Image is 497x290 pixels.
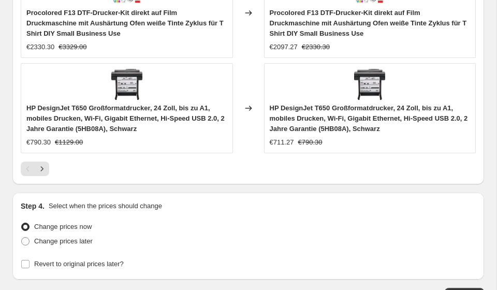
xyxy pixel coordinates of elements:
[270,42,298,52] div: €2097.27
[298,137,323,148] strike: €790.30
[34,237,93,245] span: Change prices later
[111,69,142,100] img: 61nmJMlOANL_80x.jpg
[34,223,92,230] span: Change prices now
[35,162,49,176] button: Next
[26,42,54,52] div: €2330.30
[49,201,162,211] p: Select when the prices should change
[270,9,467,37] span: Procolored F13 DTF-Drucker-Kit direkt auf Film Druckmaschine mit Aushärtung Ofen weiße Tinte Zykl...
[26,104,225,133] span: HP DesignJet T650 Großformatdrucker, 24 Zoll, bis zu A1, mobiles Drucken, Wi-Fi, Gigabit Ethernet...
[302,42,330,52] strike: €2330.30
[26,137,51,148] div: €790.30
[270,104,468,133] span: HP DesignJet T650 Großformatdrucker, 24 Zoll, bis zu A1, mobiles Drucken, Wi-Fi, Gigabit Ethernet...
[354,69,385,100] img: 61nmJMlOANL_80x.jpg
[270,137,294,148] div: €711.27
[59,42,86,52] strike: €3329.00
[34,260,124,268] span: Revert to original prices later?
[55,137,83,148] strike: €1129.00
[26,9,224,37] span: Procolored F13 DTF-Drucker-Kit direkt auf Film Druckmaschine mit Aushärtung Ofen weiße Tinte Zykl...
[21,162,49,176] nav: Pagination
[21,201,45,211] h2: Step 4.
